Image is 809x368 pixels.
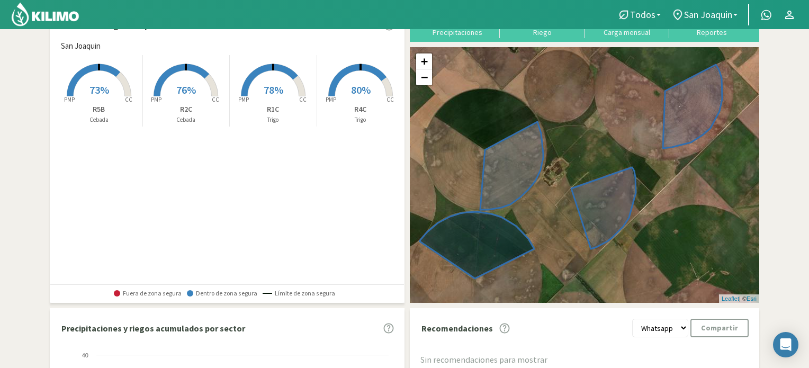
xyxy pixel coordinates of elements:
a: Zoom in [416,53,432,69]
tspan: PMP [238,96,249,103]
button: Carga mensual [585,8,669,37]
tspan: CC [299,96,307,103]
div: Sin recomendaciones para mostrar [420,353,749,366]
p: R4C [317,104,404,115]
div: | © [719,294,759,303]
span: 80% [351,83,371,96]
tspan: PMP [64,96,75,103]
div: Precipitaciones [418,29,497,36]
span: San Joaquin [684,9,732,20]
span: 78% [264,83,283,96]
p: Cebada [56,115,142,124]
img: Kilimo [11,2,80,27]
span: San Joaquin [61,40,101,52]
button: Reportes [669,8,754,37]
p: R2C [143,104,230,115]
button: Riego [500,8,585,37]
span: Fuera de zona segura [114,290,182,297]
tspan: PMP [151,96,161,103]
span: Dentro de zona segura [187,290,257,297]
span: Límite de zona segura [263,290,335,297]
button: Precipitaciones [415,8,500,37]
span: Todos [630,9,655,20]
div: Open Intercom Messenger [773,332,798,357]
div: Riego [503,29,581,36]
a: Esri [747,295,757,302]
p: R1C [230,104,317,115]
a: Leaflet [722,295,739,302]
text: 40 [82,352,88,358]
tspan: CC [212,96,220,103]
span: 73% [89,83,109,96]
p: R5B [56,104,142,115]
tspan: PMP [326,96,336,103]
div: Carga mensual [588,29,666,36]
tspan: CC [386,96,394,103]
span: 76% [176,83,196,96]
p: Trigo [230,115,317,124]
div: Reportes [672,29,751,36]
p: Recomendaciones [421,322,493,335]
p: Trigo [317,115,404,124]
p: Cebada [143,115,230,124]
a: Zoom out [416,69,432,85]
p: Precipitaciones y riegos acumulados por sector [61,322,245,335]
tspan: CC [125,96,132,103]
